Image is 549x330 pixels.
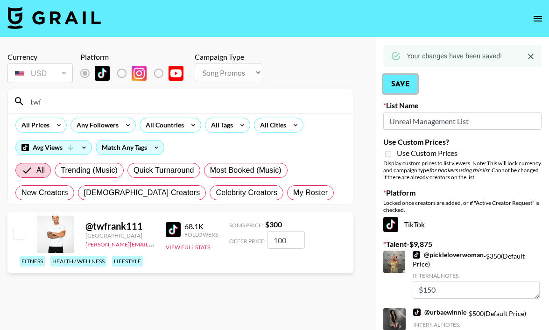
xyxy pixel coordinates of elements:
input: 300 [267,231,305,249]
div: Campaign Type [195,52,262,62]
div: Remove selected talent to change your currency [7,62,73,85]
span: Quick Turnaround [134,165,194,176]
div: fitness [20,256,45,267]
div: Followers [184,231,218,238]
a: @urbaewinnie [413,308,466,316]
input: Search by User Name [25,94,347,109]
div: USD [9,65,71,82]
label: Use Custom Prices? [383,137,542,147]
label: Platform [383,188,542,197]
div: Currency [7,52,73,62]
img: TikTok [383,217,398,232]
label: Talent - $ 9,875 [383,239,542,249]
div: [GEOGRAPHIC_DATA] [85,232,155,239]
div: Your changes have been saved! [407,48,502,64]
span: Celebrity Creators [216,187,277,198]
div: TikTok [383,217,542,232]
span: My Roster [293,187,328,198]
a: [PERSON_NAME][EMAIL_ADDRESS][PERSON_NAME][DOMAIN_NAME] [85,239,268,248]
div: Remove selected talent to change platforms [80,63,191,83]
span: Trending (Music) [61,165,118,176]
div: Display custom prices to list viewers. Note: This will lock currency and campaign type . Cannot b... [383,160,542,181]
img: TikTok [413,251,420,259]
em: for bookers using this list [429,167,489,174]
img: TikTok [166,222,181,237]
div: All Cities [254,118,288,132]
button: View Full Stats [166,244,210,251]
span: Use Custom Prices [397,148,457,158]
label: List Name [383,101,542,110]
div: health / wellness [50,256,106,267]
strong: $ 300 [265,220,282,229]
div: lifestyle [112,256,143,267]
div: - $ 350 (Default Price) [413,251,540,299]
div: Avg Views [16,140,91,154]
div: All Countries [140,118,186,132]
button: Save [383,75,417,93]
img: Instagram [132,66,147,81]
div: Locked once creators are added, or if "Active Creator Request" is checked. [383,199,542,213]
img: TikTok [95,66,110,81]
div: @ twfrank111 [85,220,155,232]
span: Most Booked (Music) [210,165,282,176]
button: Close [524,49,538,63]
span: Offer Price: [229,238,266,245]
span: [DEMOGRAPHIC_DATA] Creators [84,187,200,198]
div: 68.1K [184,222,218,231]
span: All [36,165,45,176]
div: Any Followers [71,118,120,132]
textarea: $150 [413,281,540,299]
img: TikTok [413,309,421,316]
div: All Tags [205,118,235,132]
span: New Creators [21,187,68,198]
div: Platform [80,52,191,62]
a: @pickleloverwoman [413,251,484,259]
div: All Prices [16,118,51,132]
button: open drawer [528,9,547,28]
span: Song Price: [229,222,263,229]
img: YouTube [169,66,183,81]
div: Internal Notes: [413,321,540,328]
div: Match Any Tags [96,140,164,154]
div: Internal Notes: [413,272,540,279]
img: Grail Talent [7,7,101,29]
